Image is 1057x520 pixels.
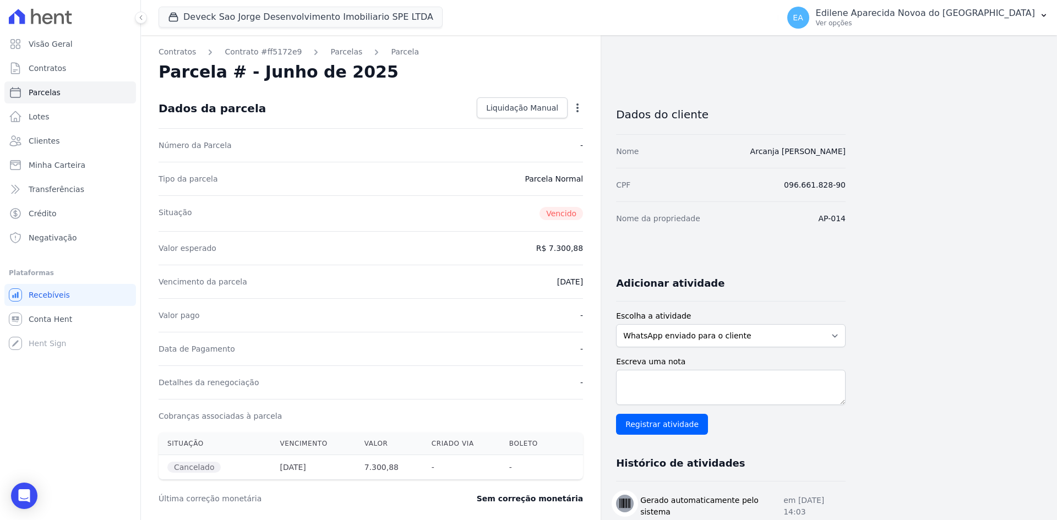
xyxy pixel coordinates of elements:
[29,184,84,195] span: Transferências
[816,19,1035,28] p: Ver opções
[4,227,136,249] a: Negativação
[580,343,583,354] dd: -
[616,310,846,322] label: Escolha a atividade
[486,102,558,113] span: Liquidação Manual
[159,343,235,354] dt: Data de Pagamento
[159,243,216,254] dt: Valor esperado
[536,243,583,254] dd: R$ 7.300,88
[525,173,583,184] dd: Parcela Normal
[477,493,583,504] dd: Sem correção monetária
[4,106,136,128] a: Lotes
[616,179,630,190] dt: CPF
[793,14,803,21] span: EA
[580,377,583,388] dd: -
[330,46,362,58] a: Parcelas
[819,213,846,224] dd: AP-014
[616,457,745,470] h3: Histórico de atividades
[159,46,196,58] a: Contratos
[159,410,282,422] dt: Cobranças associadas à parcela
[477,97,568,118] a: Liquidação Manual
[159,46,583,58] nav: Breadcrumb
[616,414,708,435] input: Registrar atividade
[4,202,136,225] a: Crédito
[4,81,136,103] a: Parcelas
[29,314,72,325] span: Conta Hent
[616,146,639,157] dt: Nome
[540,207,583,220] span: Vencido
[557,276,583,287] dd: [DATE]
[159,493,410,504] dt: Última correção monetária
[159,310,200,321] dt: Valor pago
[271,433,355,455] th: Vencimento
[4,284,136,306] a: Recebíveis
[271,455,355,480] th: [DATE]
[783,495,846,518] p: em [DATE] 14:03
[391,46,419,58] a: Parcela
[4,57,136,79] a: Contratos
[640,495,783,518] h3: Gerado automaticamente pelo sistema
[616,356,846,368] label: Escreva uma nota
[29,63,66,74] span: Contratos
[500,455,560,480] th: -
[356,433,423,455] th: Valor
[616,277,724,290] h3: Adicionar atividade
[580,140,583,151] dd: -
[500,433,560,455] th: Boleto
[159,140,232,151] dt: Número da Parcela
[784,179,846,190] dd: 096.661.828-90
[816,8,1035,19] p: Edilene Aparecida Novoa do [GEOGRAPHIC_DATA]
[159,173,218,184] dt: Tipo da parcela
[4,130,136,152] a: Clientes
[750,147,846,156] a: Arcanja [PERSON_NAME]
[29,289,70,300] span: Recebíveis
[29,111,50,122] span: Lotes
[423,455,500,480] th: -
[159,62,399,82] h2: Parcela # - Junho de 2025
[159,276,247,287] dt: Vencimento da parcela
[4,154,136,176] a: Minha Carteira
[159,7,443,28] button: Deveck Sao Jorge Desenvolvimento Imobiliario SPE LTDA
[778,2,1057,33] button: EA Edilene Aparecida Novoa do [GEOGRAPHIC_DATA] Ver opções
[580,310,583,321] dd: -
[616,213,700,224] dt: Nome da propriedade
[159,207,192,220] dt: Situação
[159,433,271,455] th: Situação
[11,483,37,509] div: Open Intercom Messenger
[423,433,500,455] th: Criado via
[167,462,221,473] span: Cancelado
[616,108,846,121] h3: Dados do cliente
[29,135,59,146] span: Clientes
[4,178,136,200] a: Transferências
[159,102,266,115] div: Dados da parcela
[29,39,73,50] span: Visão Geral
[356,455,423,480] th: 7.300,88
[29,232,77,243] span: Negativação
[4,308,136,330] a: Conta Hent
[9,266,132,280] div: Plataformas
[29,208,57,219] span: Crédito
[4,33,136,55] a: Visão Geral
[159,377,259,388] dt: Detalhes da renegociação
[225,46,302,58] a: Contrato #ff5172e9
[29,87,61,98] span: Parcelas
[29,160,85,171] span: Minha Carteira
